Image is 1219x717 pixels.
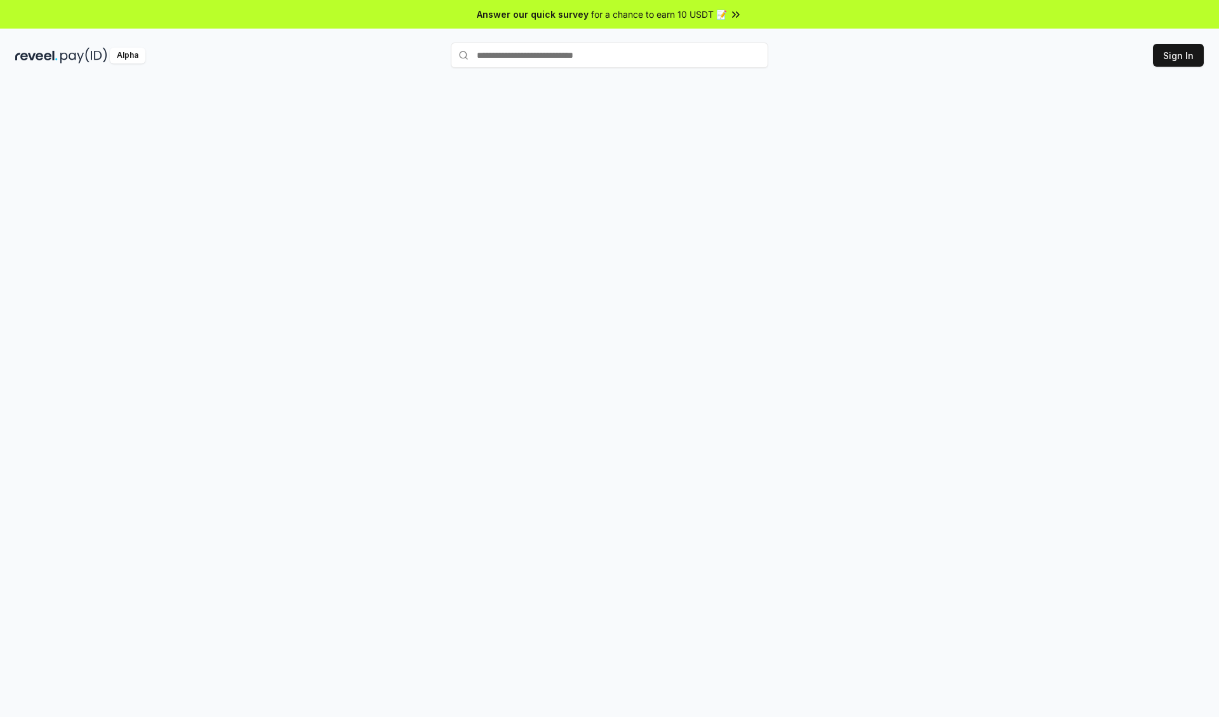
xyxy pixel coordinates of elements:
span: for a chance to earn 10 USDT 📝 [591,8,727,21]
button: Sign In [1153,44,1204,67]
img: reveel_dark [15,48,58,64]
div: Alpha [110,48,145,64]
span: Answer our quick survey [477,8,589,21]
img: pay_id [60,48,107,64]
